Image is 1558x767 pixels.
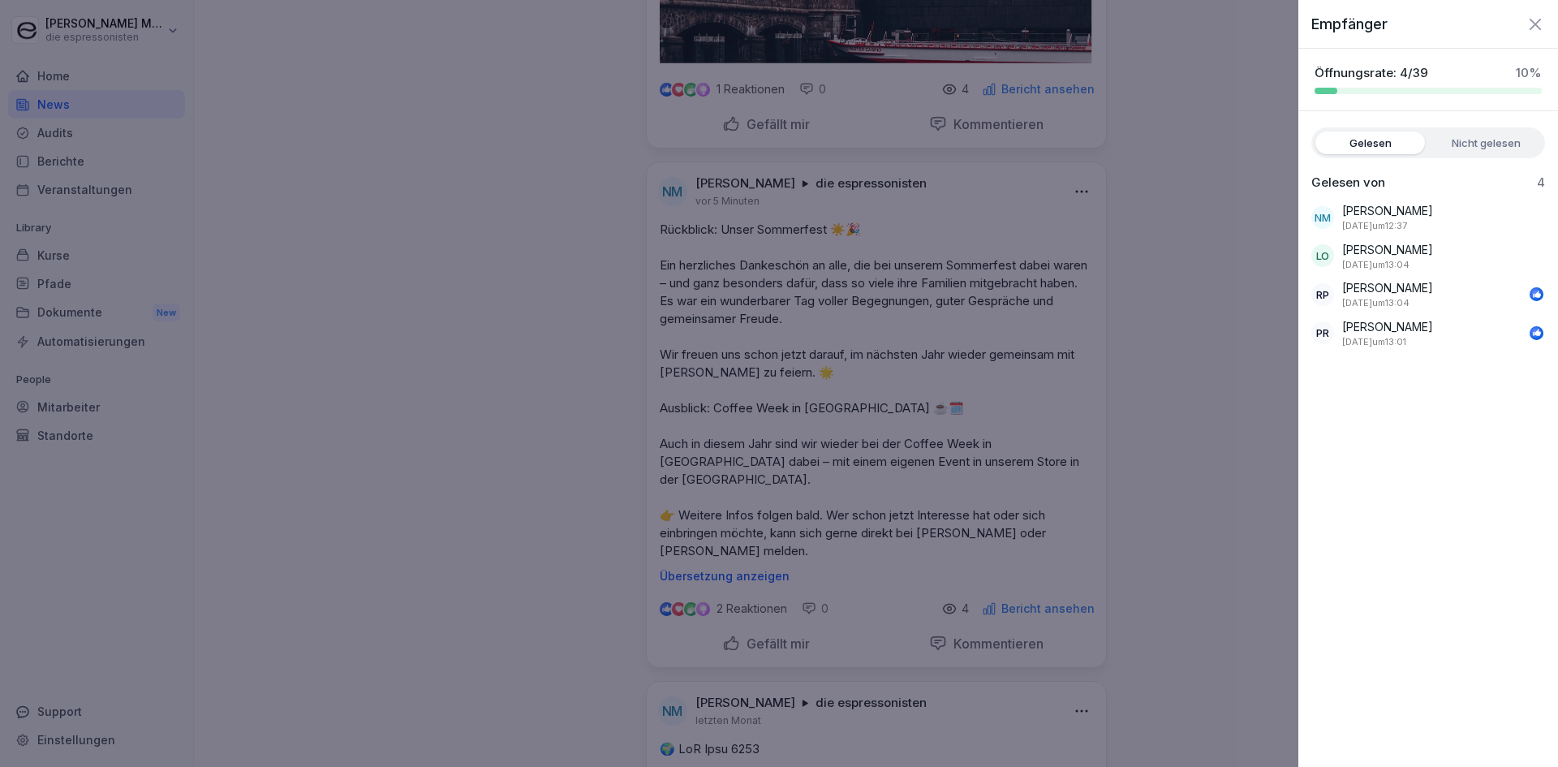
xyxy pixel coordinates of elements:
[1342,258,1410,272] p: 18. August 2025 um 13:04
[1342,241,1433,258] p: [PERSON_NAME]
[1311,13,1388,35] p: Empfänger
[1311,283,1334,306] div: RP
[1537,175,1545,191] p: 4
[1516,65,1542,81] p: 10 %
[1342,219,1407,233] p: 18. August 2025 um 12:37
[1311,175,1385,191] p: Gelesen von
[1311,321,1334,344] div: PR
[1342,279,1433,296] p: [PERSON_NAME]
[1342,296,1410,310] p: 18. August 2025 um 13:04
[1342,202,1433,219] p: [PERSON_NAME]
[1315,131,1425,154] label: Gelesen
[1530,288,1543,301] img: like
[1315,65,1428,81] p: Öffnungsrate: 4/39
[1311,206,1334,229] div: NM
[1342,335,1406,349] p: 18. August 2025 um 13:01
[1431,131,1541,154] label: Nicht gelesen
[1342,318,1433,335] p: [PERSON_NAME]
[1311,244,1334,267] div: LO
[1530,326,1543,339] img: like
